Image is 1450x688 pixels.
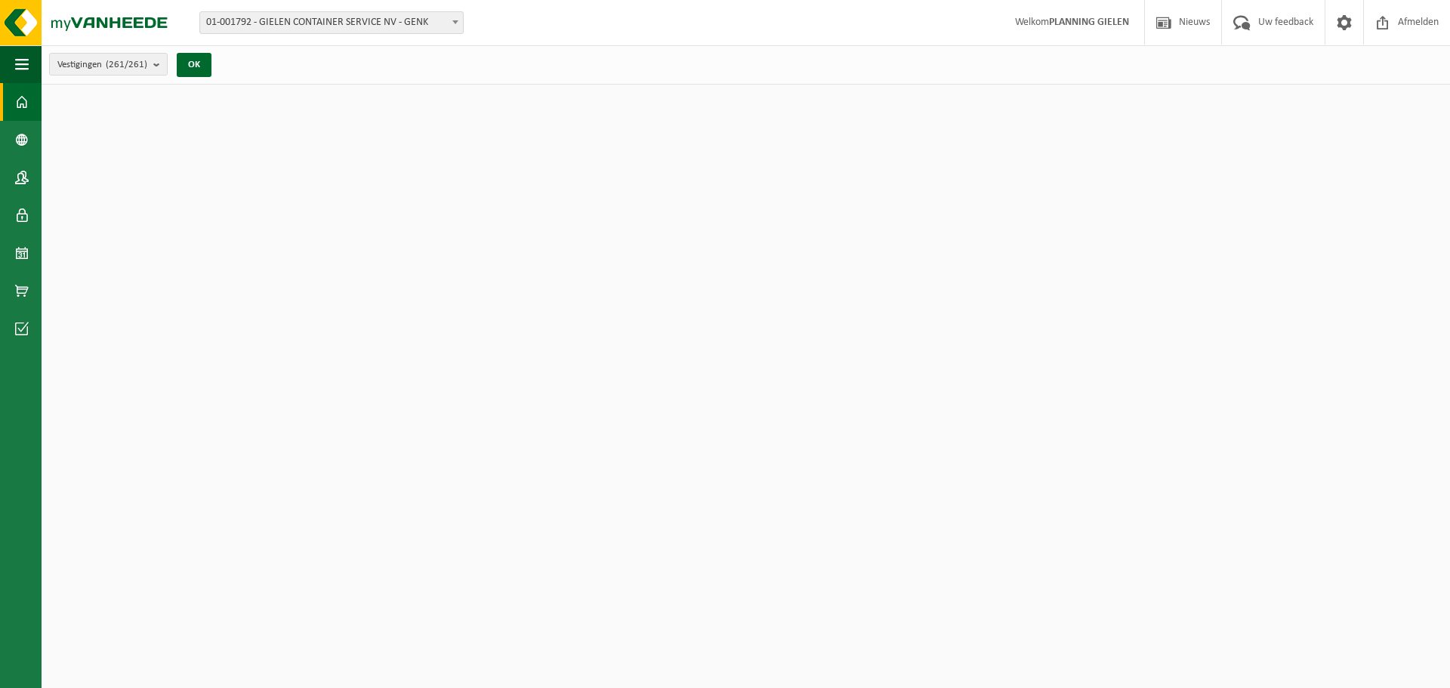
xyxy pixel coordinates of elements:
count: (261/261) [106,60,147,69]
span: 01-001792 - GIELEN CONTAINER SERVICE NV - GENK [199,11,464,34]
button: OK [177,53,211,77]
span: 01-001792 - GIELEN CONTAINER SERVICE NV - GENK [200,12,463,33]
strong: PLANNING GIELEN [1049,17,1129,28]
span: Vestigingen [57,54,147,76]
button: Vestigingen(261/261) [49,53,168,76]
